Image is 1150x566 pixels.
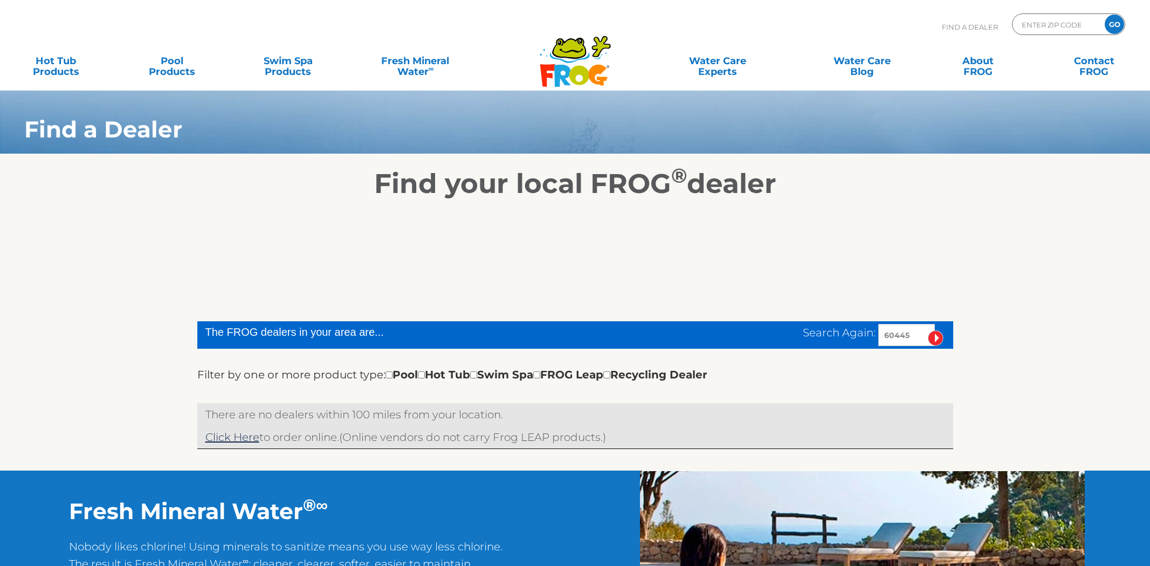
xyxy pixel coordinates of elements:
[359,50,472,72] a: Fresh MineralWater∞
[205,324,580,340] div: The FROG dealers in your area are...
[385,366,707,383] div: Pool Hot Tub Swim Spa FROG Leap Recycling Dealer
[316,495,328,515] sup: ∞
[205,406,945,423] p: There are no dealers within 100 miles from your location.
[803,326,876,339] span: Search Again:
[429,64,434,73] sup: ∞
[942,13,998,40] p: Find A Dealer
[303,495,316,515] sup: ®
[928,330,944,346] input: Submit
[1049,50,1139,72] a: ContactFROG
[933,50,1023,72] a: AboutFROG
[205,429,945,446] p: (Online vendors do not carry Frog LEAP products.)
[644,50,791,72] a: Water CareExperts
[205,431,339,444] span: to order online.
[127,50,217,72] a: PoolProducts
[24,116,1029,142] h1: Find a Dealer
[69,498,506,524] h2: Fresh Mineral Water
[817,50,907,72] a: Water CareBlog
[243,556,249,566] sup: ∞
[534,22,617,87] img: Frog Products Logo
[671,163,687,188] sup: ®
[8,168,1142,200] h2: Find your local FROG dealer
[243,50,333,72] a: Swim SpaProducts
[205,431,259,444] a: Click Here
[1105,15,1124,34] input: GO
[11,50,101,72] a: Hot TubProducts
[197,366,385,383] label: Filter by one or more product type:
